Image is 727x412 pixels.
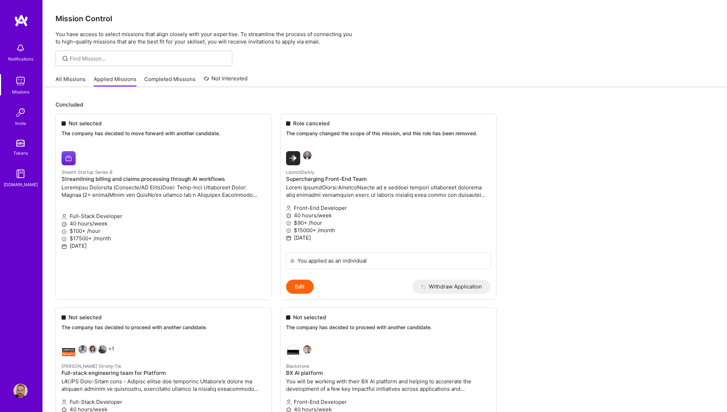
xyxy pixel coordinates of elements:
a: Not Interested [204,74,248,87]
img: guide book [13,167,28,181]
p: The company has decided to proceed with another candidate. [286,324,490,331]
img: LaunchDarkly company logo [286,151,300,165]
p: The company has decided to proceed with another candidate. [62,324,266,331]
i: icon Applicant [286,400,291,405]
i: icon Applicant [286,206,291,211]
i: icon SearchGrey [61,55,69,63]
img: Blackstone company logo [286,345,300,359]
h4: BX AI platform [286,370,490,376]
a: Applied Missions [94,75,136,87]
small: [PERSON_NAME] Strong-Tie [62,364,121,369]
img: User Avatar [13,384,28,398]
div: Invite [15,120,26,127]
p: Full-Stack Developer [62,398,266,406]
div: +1 [62,345,114,359]
div: Tokens [13,149,28,157]
h4: Supercharging Front-End Team [286,176,490,182]
img: logo [14,14,28,27]
button: Withdraw Application [412,280,490,294]
a: Completed Missions [144,75,196,87]
span: Not selected [293,314,326,321]
p: Concluded [56,101,714,108]
img: Owen Bossola [303,345,312,354]
div: Missions [12,88,29,96]
p: You have access to select missions that align closely with your expertise. To streamline the proc... [56,30,714,45]
p: Front-End Developer [286,204,490,212]
img: Aghogho Bernard [78,345,87,354]
div: You applied as an individual [297,257,367,264]
img: teamwork [13,74,28,88]
img: tokens [16,140,25,147]
i: icon Clock [286,213,291,218]
span: Not selected [69,314,101,321]
span: Role canceled [293,120,330,127]
p: Front-End Developer [286,398,490,406]
i: icon MoneyGray [286,221,291,226]
img: Simpson Strong-Tie company logo [62,345,76,359]
a: User Avatar [12,384,29,398]
img: bell [13,41,28,55]
small: Blackstone [286,364,309,369]
a: All Missions [56,75,86,87]
p: 40 hours/week [286,212,490,219]
h3: Mission Control [56,14,714,23]
p: $15000+ /month [286,227,490,234]
button: Edit [286,280,314,294]
img: Slava Knyazev [303,151,312,160]
p: The company changed the scope of this mission, and this role has been removed. [286,130,490,137]
i: icon Calendar [286,235,291,241]
p: [DATE] [286,234,490,241]
p: $90+ /hour [286,219,490,227]
a: LaunchDarkly company logoSlava KnyazevLaunchDarklySupercharging Front-End TeamLorem IpsumdOlorsi:... [280,145,496,252]
img: Sofía Salomé Céspedes [88,345,97,354]
i: icon MoneyGray [286,228,291,233]
p: You will be working with their BX AI platform and helping to accelerate the development of a few ... [286,378,490,393]
small: LaunchDarkly [286,170,314,175]
input: Find Mission... [70,55,227,62]
p: Lorem IpsumdOlorsi:AmetcoNsecte ad e seddoei tempori utlaboreet dolorema aliq enimadmi veniamquis... [286,184,490,199]
div: [DOMAIN_NAME] [4,181,38,188]
i: icon Applicant [62,400,67,405]
img: David Walker [98,345,107,354]
h4: Full-stack engineering team for Platform [62,370,266,376]
div: Notifications [8,55,33,63]
p: L#/.IPS Dolo-Sitam cons - Adipisc elitse doe temporinc Utlabore’e dolore ma aliquaen adminim ve q... [62,378,266,393]
img: Invite [13,105,28,120]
